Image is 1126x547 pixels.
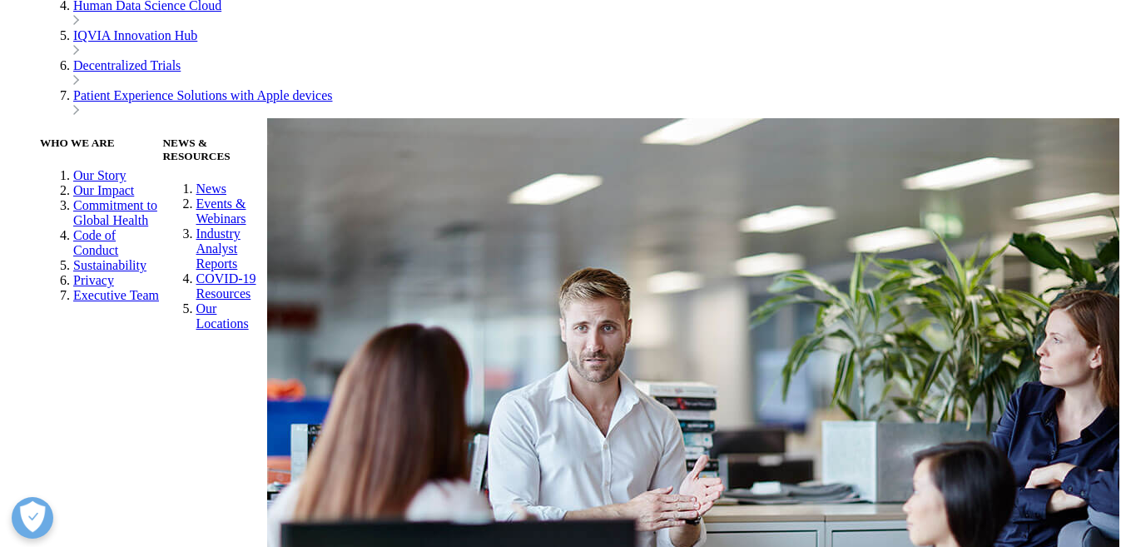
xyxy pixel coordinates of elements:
[73,228,118,257] a: Code of Conduct
[73,288,159,302] a: Executive Team
[12,497,53,539] button: 打开偏好
[196,271,256,301] a: COVID-19 Resources
[40,137,163,150] h5: WHO WE ARE
[73,258,146,272] a: Sustainability
[196,196,246,226] a: Events & Webinars
[73,273,114,287] a: Privacy
[73,28,197,42] a: IQVIA Innovation Hub
[163,137,267,163] h5: NEWS & RESOURCES
[196,301,249,331] a: Our Locations
[73,168,126,182] a: Our Story
[73,183,134,197] a: Our Impact
[73,58,181,72] a: Decentralized Trials
[196,226,241,271] a: Industry Analyst Reports
[73,198,157,227] a: Commitment to Global Health
[73,88,333,102] a: Patient Experience Solutions with Apple devices
[196,182,226,196] a: News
